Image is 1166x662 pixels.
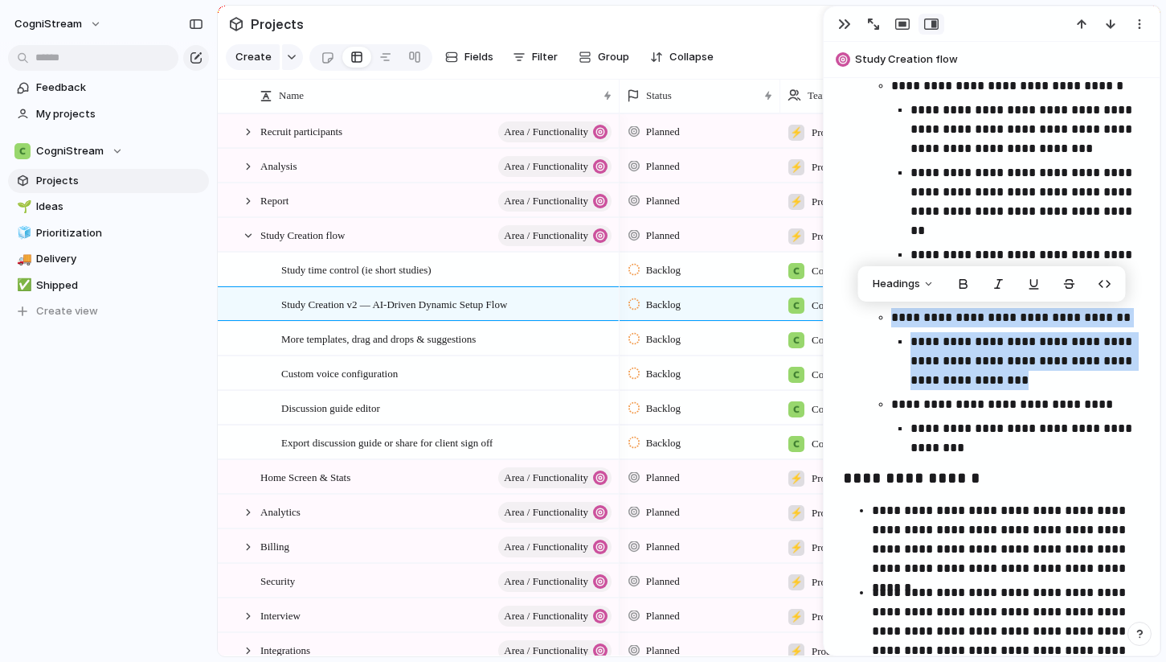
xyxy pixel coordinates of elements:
[17,276,28,294] div: ✅
[8,139,209,163] button: CogniStream
[873,276,920,292] span: Headings
[260,537,289,555] span: Billing
[36,199,203,215] span: Ideas
[498,502,612,523] button: Area / Functionality
[498,640,612,661] button: Area / Functionality
[498,191,612,212] button: Area / Functionality
[248,10,307,39] span: Projects
[8,273,209,298] a: ✅Shipped
[669,49,714,65] span: Collapse
[8,247,209,271] div: 🚚Delivery
[788,505,804,521] div: ⚡
[646,331,681,347] span: Backlog
[504,155,588,178] span: Area / Functionality
[281,398,380,417] span: Discussion guide editor
[8,195,209,219] a: 🌱Ideas
[498,606,612,627] button: Area / Functionality
[235,49,272,65] span: Create
[36,80,203,96] span: Feedback
[8,221,209,245] a: 🧊Prioritization
[646,158,680,175] span: Planned
[260,606,301,624] span: Interview
[646,88,672,104] span: Status
[14,251,31,267] button: 🚚
[14,16,82,32] span: CogniStream
[504,224,588,247] span: Area / Functionality
[504,570,588,593] span: Area / Functionality
[8,299,209,323] button: Create view
[812,401,867,417] span: CogniStream
[646,643,680,659] span: Planned
[788,609,804,625] div: ⚡
[646,124,680,140] span: Planned
[646,470,680,486] span: Planned
[464,49,493,65] span: Fields
[788,471,804,487] div: ⚡
[812,263,867,279] span: CogniStream
[498,537,612,557] button: Area / Functionality
[831,47,1152,72] button: Study Creation flow
[260,191,288,209] span: Report
[812,194,844,210] span: Product
[226,44,280,70] button: Create
[646,193,680,209] span: Planned
[279,88,304,104] span: Name
[646,228,680,244] span: Planned
[14,199,31,215] button: 🌱
[14,225,31,241] button: 🧊
[598,49,629,65] span: Group
[646,366,681,382] span: Backlog
[646,539,680,555] span: Planned
[646,574,680,590] span: Planned
[788,194,804,210] div: ⚡
[808,88,831,104] span: Team
[812,298,867,314] span: CogniStream
[863,271,944,297] button: Headings
[498,571,612,592] button: Area / Functionality
[504,501,588,524] span: Area / Functionality
[17,198,28,216] div: 🌱
[439,44,500,70] button: Fields
[571,44,637,70] button: Group
[8,169,209,193] a: Projects
[36,251,203,267] span: Delivery
[260,467,350,486] span: Home Screen & Stats
[498,225,612,246] button: Area / Functionality
[646,297,681,313] span: Backlog
[644,44,720,70] button: Collapse
[8,76,209,100] a: Feedback
[788,574,804,590] div: ⚡
[260,121,342,140] span: Recruit participants
[504,467,588,489] span: Area / Functionality
[812,367,867,383] span: CogniStream
[812,436,867,452] span: CogniStream
[281,260,432,278] span: Study time control (ie short studies)
[812,332,867,348] span: CogniStream
[812,609,844,625] span: Product
[812,228,844,245] span: Product
[788,125,804,141] div: ⚡
[812,471,844,487] span: Product
[504,536,588,558] span: Area / Functionality
[498,121,612,142] button: Area / Functionality
[788,643,804,660] div: ⚡
[646,608,680,624] span: Planned
[36,225,203,241] span: Prioritization
[281,433,493,451] span: Export discussion guide or share for client sign off
[17,250,28,269] div: 🚚
[812,125,844,141] span: Product
[812,159,844,175] span: Product
[260,156,297,175] span: Analysis
[504,121,588,143] span: Area / Functionality
[14,278,31,294] button: ✅
[281,364,398,382] span: Custom voice configuration
[812,505,844,521] span: Product
[8,102,209,126] a: My projects
[812,540,844,556] span: Product
[812,574,844,590] span: Product
[532,49,558,65] span: Filter
[7,11,110,37] button: CogniStream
